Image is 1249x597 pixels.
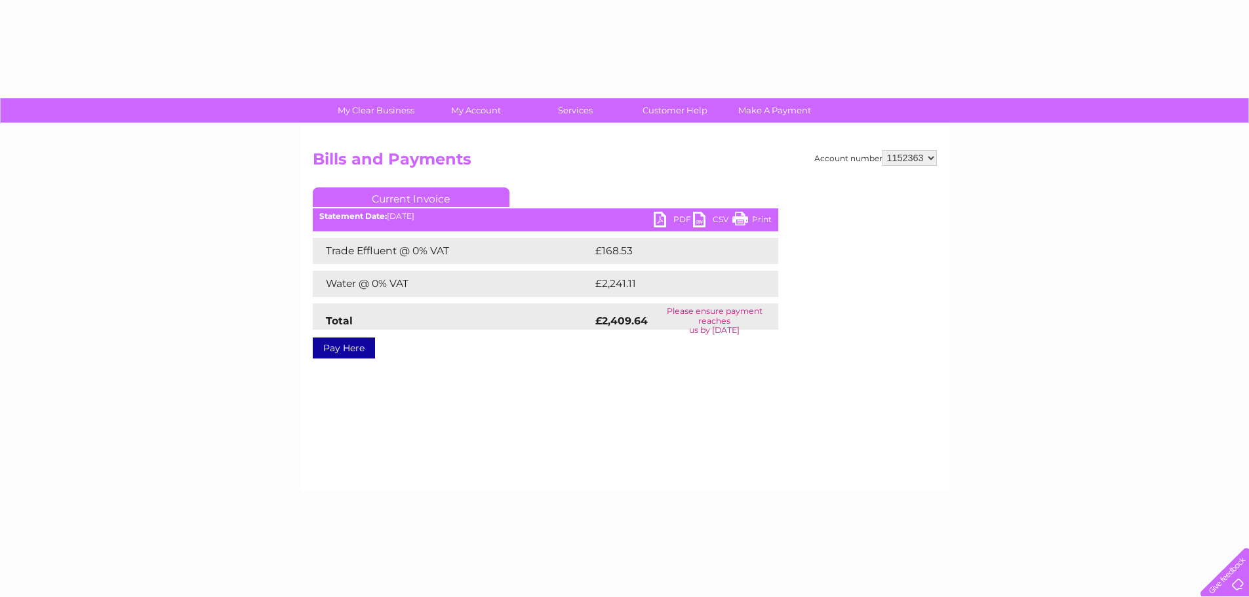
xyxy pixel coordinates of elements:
b: Statement Date: [319,211,387,221]
td: Please ensure payment reaches us by [DATE] [651,303,778,338]
td: Trade Effluent @ 0% VAT [313,238,592,264]
td: £168.53 [592,238,754,264]
a: PDF [654,212,693,231]
h2: Bills and Payments [313,150,937,175]
strong: Total [326,315,353,327]
a: Services [521,98,629,123]
div: Account number [814,150,937,166]
a: Current Invoice [313,187,509,207]
td: £2,241.11 [592,271,755,297]
a: Make A Payment [721,98,829,123]
a: Pay Here [313,337,375,358]
a: Print [732,212,772,231]
div: [DATE] [313,212,778,221]
strong: £2,409.64 [595,315,648,327]
td: Water @ 0% VAT [313,271,592,297]
a: My Clear Business [322,98,430,123]
a: My Account [422,98,530,123]
a: CSV [693,212,732,231]
a: Customer Help [621,98,729,123]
